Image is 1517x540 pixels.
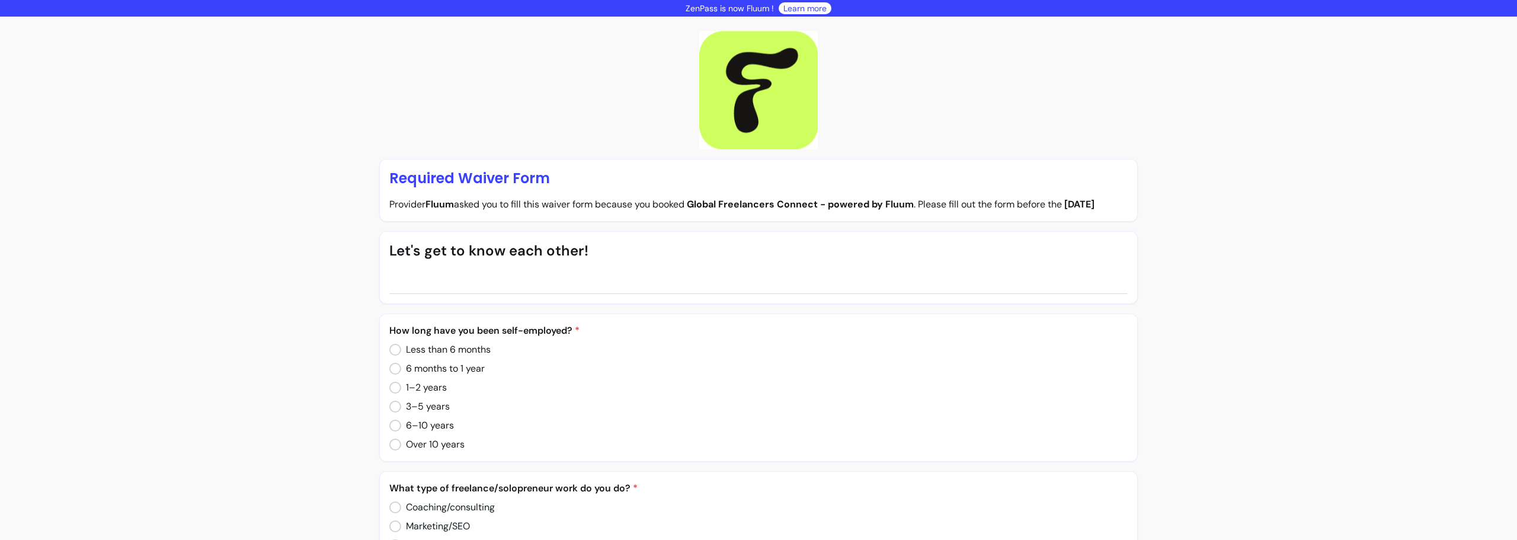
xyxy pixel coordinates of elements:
p: Required Waiver Form [389,169,1128,188]
a: Learn more [783,2,827,14]
input: 1–2 years [389,376,456,400]
b: Global Freelancers Connect - powered by Fluum [687,198,914,210]
p: How long have you been self-employed? [389,324,1128,338]
input: Marketing/SEO [389,515,479,538]
p: Let's get to know each other! [389,241,1128,260]
input: 3–5 years [389,395,459,418]
p: ZenPass is now Fluum ! [686,2,774,14]
p: What type of freelance/solopreneur work do you do? [389,481,1128,496]
input: Coaching/consulting [389,496,504,519]
input: Over 10 years [389,433,474,456]
p: Provider asked you to fill this waiver form because you booked . Please fill out the form before the [389,197,1128,212]
input: 6 months to 1 year [389,357,494,381]
b: Fluum [425,198,454,210]
img: Logo provider [699,31,818,149]
b: [DATE] [1064,198,1094,210]
input: Less than 6 months [389,338,500,362]
input: 6–10 years [389,414,463,437]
